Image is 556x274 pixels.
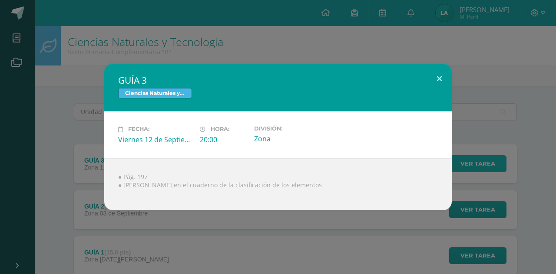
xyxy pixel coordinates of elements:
label: División: [254,125,329,132]
span: Hora: [211,126,229,133]
div: ● Pág. 197 ● [PERSON_NAME] en el cuaderno de la clasificación de los elementos [104,158,452,210]
button: Close (Esc) [427,64,452,93]
div: 20:00 [200,135,247,144]
span: Fecha: [128,126,149,133]
span: Ciencias Naturales y Tecnología [118,88,192,98]
div: Viernes 12 de Septiembre [118,135,193,144]
div: Zona [254,134,329,144]
h2: GUÍA 3 [118,74,438,86]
